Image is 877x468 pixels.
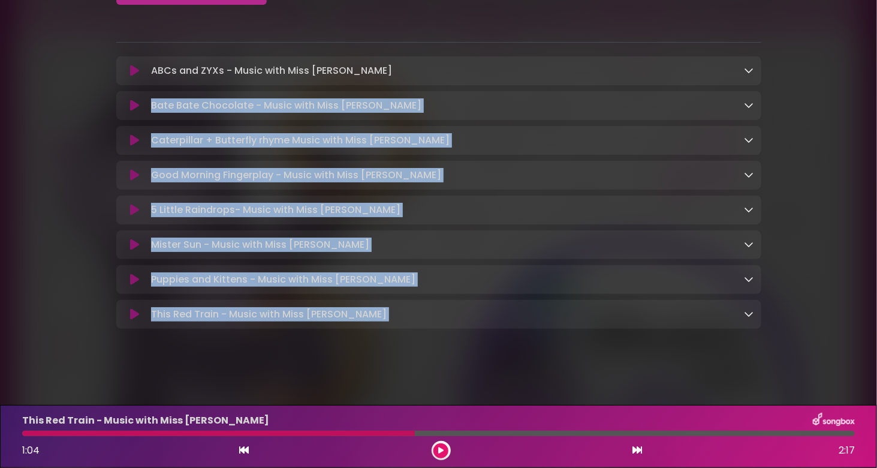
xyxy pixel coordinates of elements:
p: This Red Train - Music with Miss [PERSON_NAME] [151,307,387,322]
p: Puppies and Kittens - Music with Miss [PERSON_NAME] [151,272,415,287]
p: Good Morning Fingerplay - Music with Miss [PERSON_NAME] [151,168,441,182]
p: Caterpillar + Butterfly rhyme Music with Miss [PERSON_NAME] [151,133,450,148]
p: Bate Bate Chocolate - Music with Miss [PERSON_NAME] [151,98,421,113]
p: Mister Sun - Music with Miss [PERSON_NAME] [151,238,369,252]
p: 5 Little Raindrops- Music with Miss [PERSON_NAME] [151,203,400,217]
p: ABCs and ZYXs - Music with Miss [PERSON_NAME] [151,64,392,78]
